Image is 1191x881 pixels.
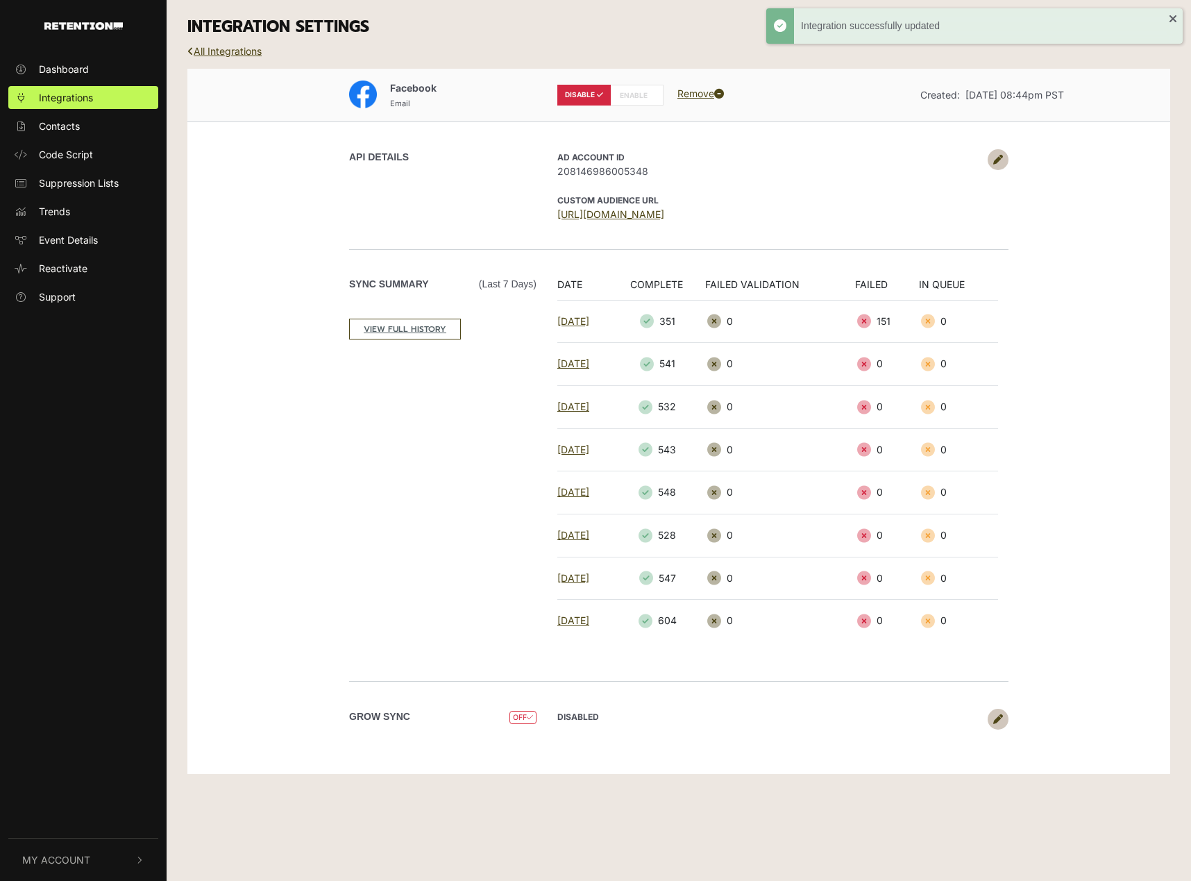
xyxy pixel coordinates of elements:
span: Event Details [39,233,98,247]
th: DATE [557,277,616,301]
strong: CUSTOM AUDIENCE URL [557,195,659,205]
td: 548 [616,471,705,514]
label: ENABLE [610,85,664,106]
th: COMPLETE [616,277,705,301]
a: VIEW FULL HISTORY [349,319,461,339]
td: 351 [616,300,705,343]
a: All Integrations [187,45,262,57]
a: [DATE] [557,358,589,369]
a: [DATE] [557,486,589,498]
strong: DISABLED [557,712,599,722]
a: [DATE] [557,401,589,412]
a: [DATE] [557,572,589,584]
td: 547 [616,557,705,600]
span: Code Script [39,147,93,162]
td: 0 [919,300,998,343]
th: FAILED VALIDATION [705,277,855,301]
label: API DETAILS [349,150,409,165]
td: 0 [705,300,855,343]
th: FAILED [855,277,919,301]
span: Integrations [39,90,93,105]
td: 0 [855,600,919,642]
td: 0 [705,343,855,386]
strong: AD Account ID [557,152,625,162]
td: 0 [855,471,919,514]
td: 0 [919,385,998,428]
a: Reactivate [8,257,158,280]
span: Trends [39,204,70,219]
td: 0 [919,343,998,386]
div: Integration successfully updated [801,19,1169,33]
h3: INTEGRATION SETTINGS [187,17,1170,37]
td: 532 [616,385,705,428]
span: My Account [22,853,90,867]
a: Code Script [8,143,158,166]
a: Remove [677,87,724,99]
img: Facebook [349,81,377,108]
td: 0 [705,514,855,557]
td: 0 [855,385,919,428]
a: [DATE] [557,444,589,455]
label: DISABLE [557,85,611,106]
td: 0 [919,428,998,471]
td: 0 [855,343,919,386]
span: Suppression Lists [39,176,119,190]
td: 151 [855,300,919,343]
small: Email [390,99,410,108]
a: Contacts [8,115,158,137]
span: [DATE] 08:44pm PST [965,89,1064,101]
label: Grow Sync [349,710,410,724]
a: Dashboard [8,58,158,81]
span: Contacts [39,119,80,133]
img: Retention.com [44,22,123,30]
button: My Account [8,839,158,881]
td: 0 [705,385,855,428]
span: 208146986005348 [557,164,981,178]
td: 528 [616,514,705,557]
span: Support [39,290,76,304]
span: Created: [920,89,960,101]
a: [DATE] [557,614,589,626]
a: [URL][DOMAIN_NAME] [557,208,664,220]
label: Sync Summary [349,277,537,292]
span: OFF [509,711,537,724]
td: 543 [616,428,705,471]
td: 0 [919,471,998,514]
td: 0 [855,557,919,600]
td: 541 [616,343,705,386]
a: Support [8,285,158,308]
td: 604 [616,600,705,642]
span: (Last 7 days) [479,277,537,292]
span: Facebook [390,82,437,94]
td: 0 [705,428,855,471]
td: 0 [855,428,919,471]
a: Suppression Lists [8,171,158,194]
a: Event Details [8,228,158,251]
td: 0 [919,514,998,557]
span: Dashboard [39,62,89,76]
a: [DATE] [557,529,589,541]
td: 0 [919,600,998,642]
td: 0 [919,557,998,600]
td: 0 [855,514,919,557]
td: 0 [705,600,855,642]
a: Integrations [8,86,158,109]
td: 0 [705,557,855,600]
a: [DATE] [557,315,589,327]
span: Reactivate [39,261,87,276]
a: Trends [8,200,158,223]
th: IN QUEUE [919,277,998,301]
td: 0 [705,471,855,514]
